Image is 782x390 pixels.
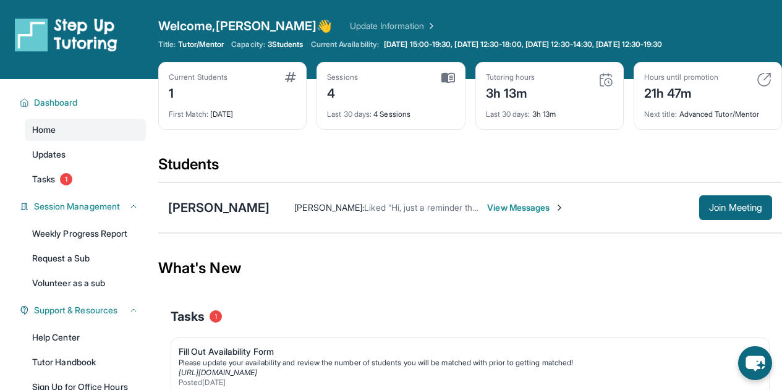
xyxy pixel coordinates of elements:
[158,40,176,49] span: Title:
[15,17,117,52] img: logo
[169,82,227,102] div: 1
[25,326,146,349] a: Help Center
[285,72,296,82] img: card
[294,202,364,213] span: [PERSON_NAME] :
[25,272,146,294] a: Volunteer as a sub
[179,345,752,358] div: Fill Out Availability Form
[169,102,296,119] div: [DATE]
[25,351,146,373] a: Tutor Handbook
[34,96,78,109] span: Dashboard
[179,368,257,377] a: [URL][DOMAIN_NAME]
[158,17,333,35] span: Welcome, [PERSON_NAME] 👋
[441,72,455,83] img: card
[486,109,530,119] span: Last 30 days :
[350,20,436,32] a: Update Information
[32,148,66,161] span: Updates
[29,304,138,316] button: Support & Resources
[327,102,454,119] div: 4 Sessions
[738,346,772,380] button: chat-button
[486,72,535,82] div: Tutoring hours
[268,40,304,49] span: 3 Students
[709,204,762,211] span: Join Meeting
[60,173,72,185] span: 1
[25,223,146,245] a: Weekly Progress Report
[32,173,55,185] span: Tasks
[158,241,782,295] div: What's New
[555,203,564,213] img: Chevron-Right
[25,143,146,166] a: Updates
[327,82,358,102] div: 4
[34,304,117,316] span: Support & Resources
[158,155,782,182] div: Students
[364,202,633,213] span: Liked “Hi, just a reminder that our meeting will start in about an hour”
[327,72,358,82] div: Sessions
[384,40,662,49] span: [DATE] 15:00-19:30, [DATE] 12:30-18:00, [DATE] 12:30-14:30, [DATE] 12:30-19:30
[171,308,205,325] span: Tasks
[486,102,613,119] div: 3h 13m
[644,109,678,119] span: Next title :
[644,72,718,82] div: Hours until promotion
[34,200,120,213] span: Session Management
[25,119,146,141] a: Home
[169,109,208,119] span: First Match :
[381,40,665,49] a: [DATE] 15:00-19:30, [DATE] 12:30-18:00, [DATE] 12:30-14:30, [DATE] 12:30-19:30
[169,72,227,82] div: Current Students
[32,124,56,136] span: Home
[168,199,270,216] div: [PERSON_NAME]
[171,338,769,390] a: Fill Out Availability FormPlease update your availability and review the number of students you w...
[178,40,224,49] span: Tutor/Mentor
[487,201,564,214] span: View Messages
[699,195,772,220] button: Join Meeting
[210,310,222,323] span: 1
[29,200,138,213] button: Session Management
[25,168,146,190] a: Tasks1
[25,247,146,269] a: Request a Sub
[179,358,752,368] div: Please update your availability and review the number of students you will be matched with prior ...
[486,82,535,102] div: 3h 13m
[29,96,138,109] button: Dashboard
[311,40,379,49] span: Current Availability:
[757,72,771,87] img: card
[644,82,718,102] div: 21h 47m
[424,20,436,32] img: Chevron Right
[179,378,752,388] div: Posted [DATE]
[598,72,613,87] img: card
[231,40,265,49] span: Capacity:
[327,109,372,119] span: Last 30 days :
[644,102,771,119] div: Advanced Tutor/Mentor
